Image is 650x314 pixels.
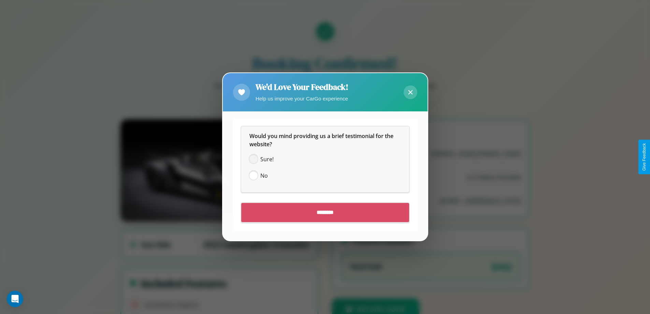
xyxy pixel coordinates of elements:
[642,143,647,171] div: Give Feedback
[260,155,274,164] span: Sure!
[7,291,23,307] div: Open Intercom Messenger
[249,133,395,148] span: Would you mind providing us a brief testimonial for the website?
[260,172,268,180] span: No
[256,94,348,103] p: Help us improve your CarGo experience
[256,81,348,93] h2: We'd Love Your Feedback!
